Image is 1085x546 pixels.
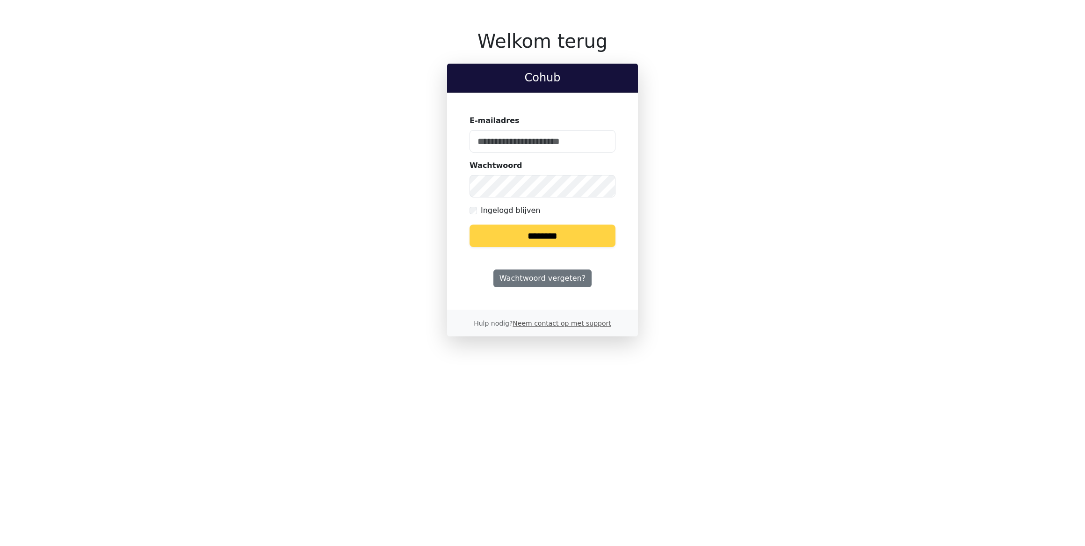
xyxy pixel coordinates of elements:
small: Hulp nodig? [474,320,611,327]
label: Wachtwoord [470,160,522,171]
h2: Cohub [455,71,630,85]
a: Wachtwoord vergeten? [493,269,592,287]
label: Ingelogd blijven [481,205,540,216]
a: Neem contact op met support [513,320,611,327]
h1: Welkom terug [447,30,638,52]
label: E-mailadres [470,115,520,126]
